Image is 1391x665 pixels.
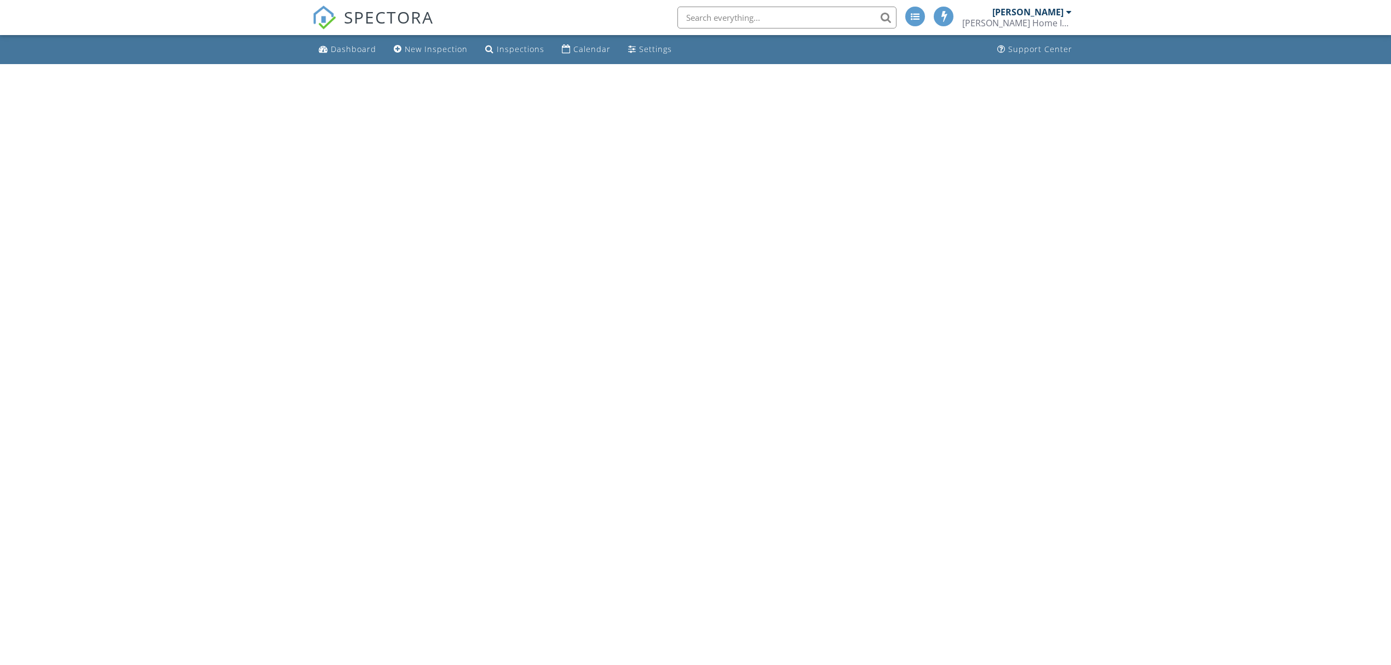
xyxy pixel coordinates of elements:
div: Dashboard [331,44,376,54]
a: Dashboard [314,39,381,60]
div: Support Center [1008,44,1072,54]
input: Search everything... [677,7,896,28]
a: Calendar [557,39,615,60]
a: Settings [624,39,676,60]
div: New Inspection [405,44,468,54]
a: SPECTORA [312,15,434,38]
img: The Best Home Inspection Software - Spectora [312,5,336,30]
a: Support Center [993,39,1077,60]
div: Shelton Home Inspections [962,18,1072,28]
a: Inspections [481,39,549,60]
div: Settings [639,44,672,54]
div: Inspections [497,44,544,54]
div: [PERSON_NAME] [992,7,1064,18]
span: SPECTORA [344,5,434,28]
a: New Inspection [389,39,472,60]
div: Calendar [573,44,611,54]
